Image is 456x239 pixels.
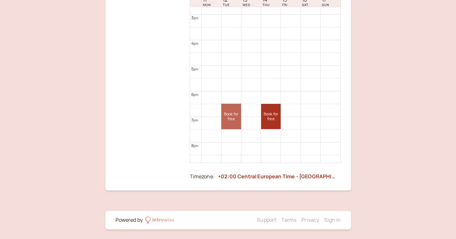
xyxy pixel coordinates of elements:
span: SUN [322,3,329,7]
div: 8 [191,143,198,149]
div: Timezone: [190,173,215,181]
div: 4 [191,40,198,46]
div: Powered by [116,216,143,224]
span: Book for free [261,112,281,121]
span: SAT [302,3,308,7]
div: 7 [191,117,198,123]
div: 6 [191,91,198,97]
div: 5 [191,66,198,72]
a: Terms [281,216,296,223]
div: introwise [152,216,175,224]
span: pm [193,118,198,122]
span: pm [194,67,198,71]
span: THU [262,3,270,7]
a: Privacy [301,216,319,223]
span: pm [194,92,198,97]
span: pm [194,143,198,148]
span: pm [194,41,198,46]
a: Support [257,216,276,223]
a: Sign in [324,216,340,223]
span: pm [194,16,198,20]
span: FRI [282,3,287,7]
span: TUE [223,3,230,7]
a: introwise [145,216,175,224]
span: MON [203,3,211,7]
span: WED [243,3,251,7]
div: 3 [191,15,198,21]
